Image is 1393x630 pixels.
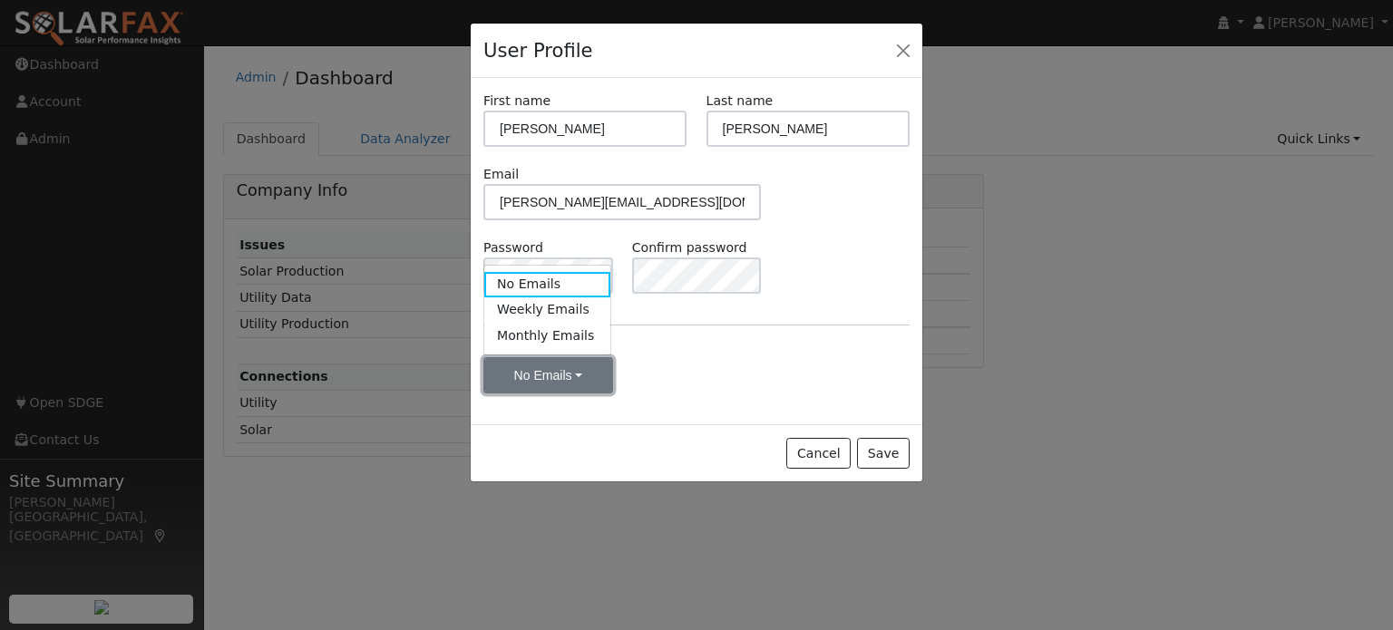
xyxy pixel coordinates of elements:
[484,272,610,297] a: No Emails
[484,323,610,348] a: Monthly Emails
[706,92,774,111] label: Last name
[483,92,550,111] label: First name
[483,357,613,393] button: No Emails
[483,36,592,65] h4: User Profile
[891,37,916,63] button: Close
[484,297,610,323] a: Weekly Emails
[483,238,543,257] label: Password
[786,438,851,469] button: Cancel
[632,238,747,257] label: Confirm password
[483,165,519,184] label: Email
[857,438,910,469] button: Save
